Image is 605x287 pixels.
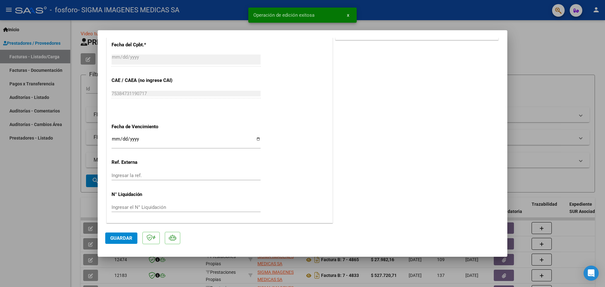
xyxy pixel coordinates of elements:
span: Operación de edición exitosa [253,12,314,18]
span: Guardar [110,235,132,241]
p: Ref. Externa [112,159,176,166]
p: Fecha del Cpbt. [112,41,176,49]
p: N° Liquidación [112,191,176,198]
p: CAE / CAEA (no ingrese CAI) [112,77,176,84]
button: x [342,9,354,21]
p: Fecha de Vencimiento [112,123,176,130]
span: x [347,12,349,18]
div: Open Intercom Messenger [584,266,599,281]
button: Guardar [105,232,137,244]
